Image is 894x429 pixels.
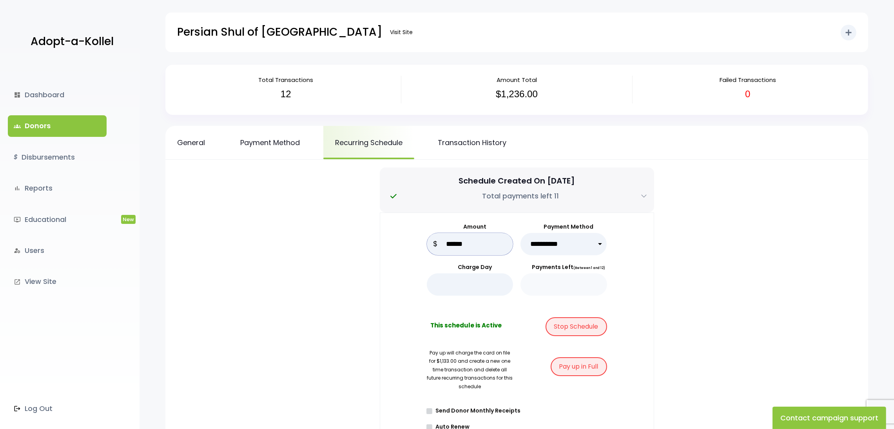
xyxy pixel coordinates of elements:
span: Amount Total [497,76,537,84]
span: New [121,215,136,224]
label: Send Donor Monthly Receipts [432,407,607,415]
i: dashboard [14,91,21,98]
label: Charge Day [427,263,513,271]
span: Failed Transactions [720,76,776,84]
a: Log Out [8,398,107,419]
b: This schedule is Active [431,321,502,337]
label: Amount [427,223,513,231]
a: Recurring Schedule [323,126,414,159]
a: Adopt-a-Kollel [27,23,114,61]
a: launchView Site [8,271,107,292]
a: groupsDonors [8,115,107,136]
i: add [844,28,853,37]
span: (Between 1 and 12) [573,266,605,270]
h3: $1,236.00 [407,89,626,100]
span: groups [14,123,21,130]
i: bar_chart [14,185,21,192]
i: ondemand_video [14,216,21,223]
button: add [841,25,856,40]
a: Visit Site [386,25,417,40]
button: Contact campaign support [773,407,886,429]
a: bar_chartReports [8,178,107,199]
a: Payment Method [228,126,312,159]
label: Payment Method [520,223,607,231]
button: Pay up in Full [551,357,607,376]
button: Stop Schedule [546,317,607,336]
a: manage_accountsUsers [8,240,107,261]
p: Total payments left 11 [482,190,559,202]
p: Adopt-a-Kollel [31,32,114,51]
a: ondemand_videoEducationalNew [8,209,107,230]
h3: 12 [176,89,395,100]
p: $ [427,233,444,255]
span: Total Transactions [258,76,313,84]
a: Transaction History [426,126,518,159]
p: Pay up will charge the card on file for $1,133.00 and create a new one time transaction and delet... [427,349,513,391]
a: dashboardDashboard [8,84,107,105]
h3: 0 [638,89,857,100]
i: manage_accounts [14,247,21,254]
p: Persian Shul of [GEOGRAPHIC_DATA] [177,22,382,42]
i: $ [14,152,18,163]
a: General [165,126,217,159]
label: Payments Left [520,263,607,271]
a: $Disbursements [8,147,107,168]
button: Schedule Created On [DATE] Total payments left 11 [380,167,654,213]
p: Schedule Created On [DATE] [387,175,647,187]
i: launch [14,278,21,285]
